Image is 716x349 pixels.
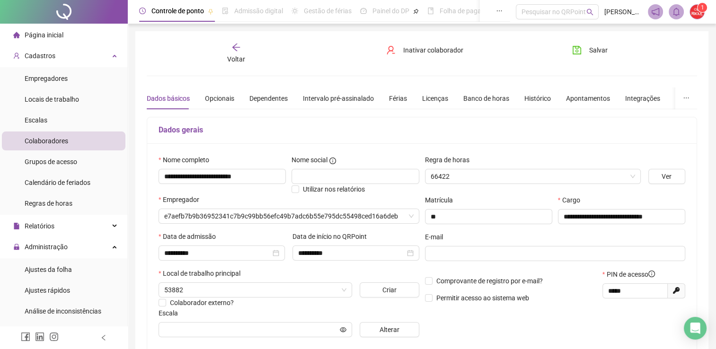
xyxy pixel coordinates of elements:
label: Cargo [558,195,586,205]
span: file-done [222,8,229,14]
span: save [572,45,582,55]
span: book [427,8,434,14]
span: Colaborador externo? [170,299,234,306]
img: 67733 [690,5,704,19]
span: Empregadores [25,75,68,82]
span: lock [13,244,20,250]
span: Controle de ponto [151,7,204,15]
span: Ajustes rápidos [25,287,70,294]
span: Análise de inconsistências [25,307,101,315]
button: ellipsis [675,87,697,109]
span: 1 [701,4,704,11]
span: Voltar [227,55,245,63]
span: user-add [13,52,20,59]
div: Férias [389,93,407,104]
span: sun [292,8,298,14]
button: Alterar [360,322,419,337]
span: clock-circle [139,8,146,14]
span: Nome social [292,155,327,165]
span: home [13,32,20,38]
label: Local de trabalho principal [159,268,247,279]
span: Folha de pagamento [440,7,500,15]
span: bell [672,8,681,16]
span: info-circle [329,157,336,164]
div: Dados básicos [147,93,190,104]
span: PIN de acesso [607,269,655,279]
div: Apontamentos [566,93,610,104]
h5: Dados gerais [159,124,685,136]
button: Salvar [565,43,615,58]
span: ellipsis [496,8,503,14]
span: ellipsis [683,95,689,101]
div: Licenças [422,93,448,104]
span: 66422 [431,169,635,183]
span: e7aefb7b9b36952341c7b9c99bb56efc49b7adc6b55e795dc55498ced16a6deb [164,209,414,223]
div: Banco de horas [463,93,509,104]
label: Matrícula [425,195,459,205]
label: Nome completo [159,155,215,165]
span: Ver [662,171,672,182]
div: Dependentes [249,93,288,104]
span: Admissão digital [234,7,283,15]
span: Escalas [25,116,47,124]
span: Utilizar nos relatórios [303,185,365,193]
label: E-mail [425,232,449,242]
label: Empregador [159,194,205,205]
label: Data de admissão [159,231,222,242]
span: Calendário de feriados [25,179,90,186]
span: Regras de horas [25,200,72,207]
span: instagram [49,332,59,341]
div: Opcionais [205,93,234,104]
span: left [100,334,107,341]
label: Regra de horas [425,155,476,165]
button: Criar [360,282,419,297]
span: user-delete [386,45,396,55]
span: pushpin [413,9,419,14]
label: Escala [159,308,184,318]
span: Ajustes da folha [25,266,72,273]
span: Alterar [380,324,399,335]
span: pushpin [208,9,213,14]
span: Painel do DP [372,7,409,15]
span: Comprovante de registro por e-mail? [436,277,543,285]
span: arrow-left [231,43,241,52]
span: facebook [21,332,30,341]
span: Administração [25,243,68,251]
span: Permitir acesso ao sistema web [436,294,529,302]
span: notification [651,8,660,16]
button: Inativar colaborador [379,43,470,58]
span: dashboard [360,8,367,14]
div: Histórico [524,93,551,104]
label: Data de início no QRPoint [292,231,373,242]
div: Open Intercom Messenger [684,317,707,340]
span: Inativar colaborador [403,45,463,55]
span: Relatórios [25,222,54,230]
span: Grupos de acesso [25,158,77,166]
span: Salvar [589,45,608,55]
span: Locais de trabalho [25,96,79,103]
span: Colaboradores [25,137,68,145]
span: file [13,223,20,229]
span: 53882 [164,283,346,297]
span: Página inicial [25,31,63,39]
span: Criar [382,285,397,295]
span: eye [340,326,346,333]
sup: Atualize o seu contato no menu Meus Dados [698,3,707,12]
span: info-circle [648,270,655,277]
div: Intervalo pré-assinalado [303,93,374,104]
span: Cadastros [25,52,55,60]
span: Gestão de férias [304,7,352,15]
span: linkedin [35,332,44,341]
span: [PERSON_NAME] [604,7,642,17]
div: Integrações [625,93,660,104]
span: search [586,9,593,16]
button: Ver [648,169,685,184]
